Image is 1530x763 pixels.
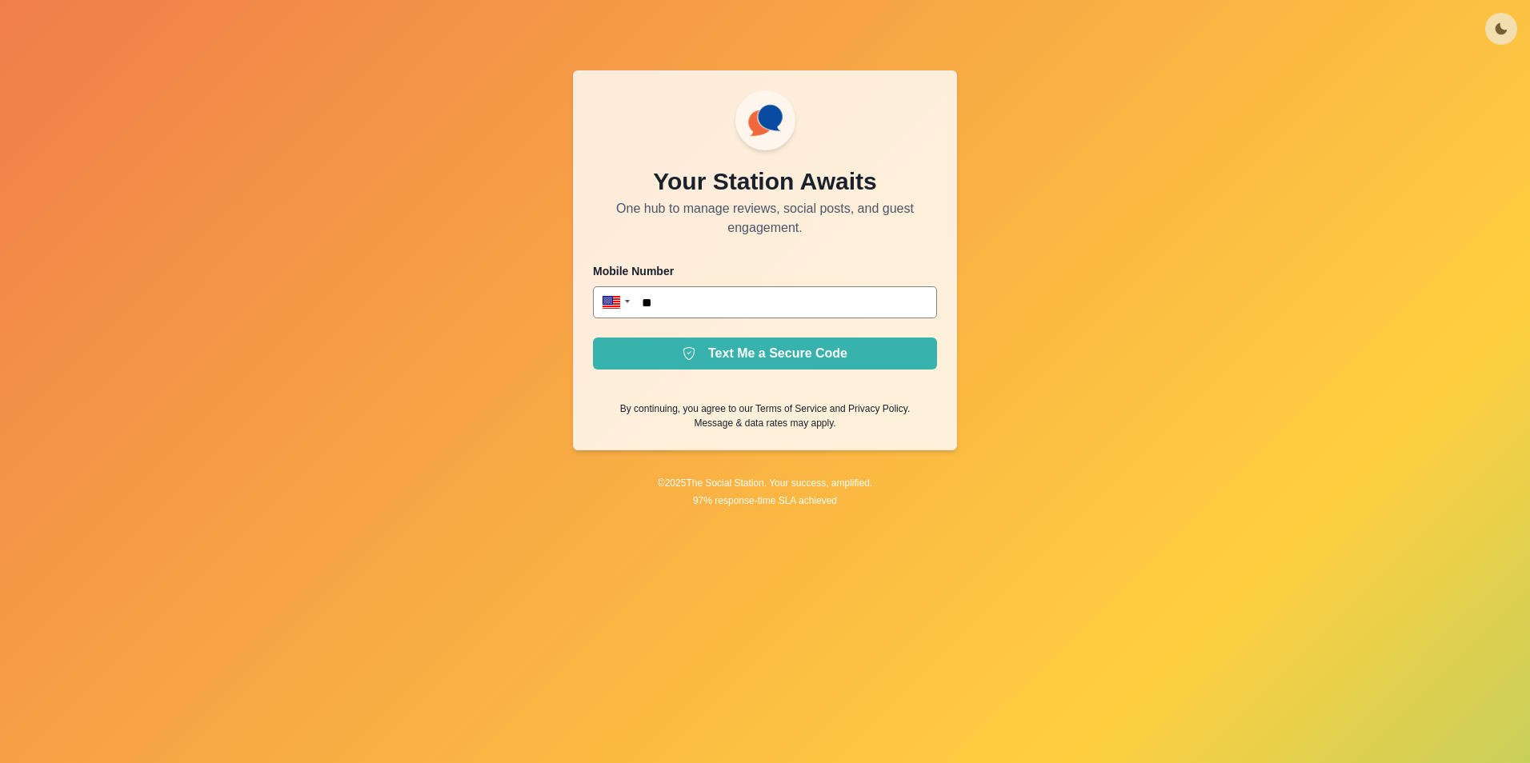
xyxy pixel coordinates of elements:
[755,403,827,414] a: Terms of Service
[694,416,835,430] p: Message & data rates may apply.
[653,163,876,199] p: Your Station Awaits
[593,263,937,280] p: Mobile Number
[593,338,937,370] button: Text Me a Secure Code
[1485,13,1517,45] button: Toggle Mode
[742,97,789,144] img: ssLogoSVG.f144a2481ffb055bcdd00c89108cbcb7.svg
[593,199,937,238] p: One hub to manage reviews, social posts, and guest engagement.
[593,286,635,318] div: United States: + 1
[848,403,907,414] a: Privacy Policy
[620,401,910,416] p: By continuing, you agree to our and .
